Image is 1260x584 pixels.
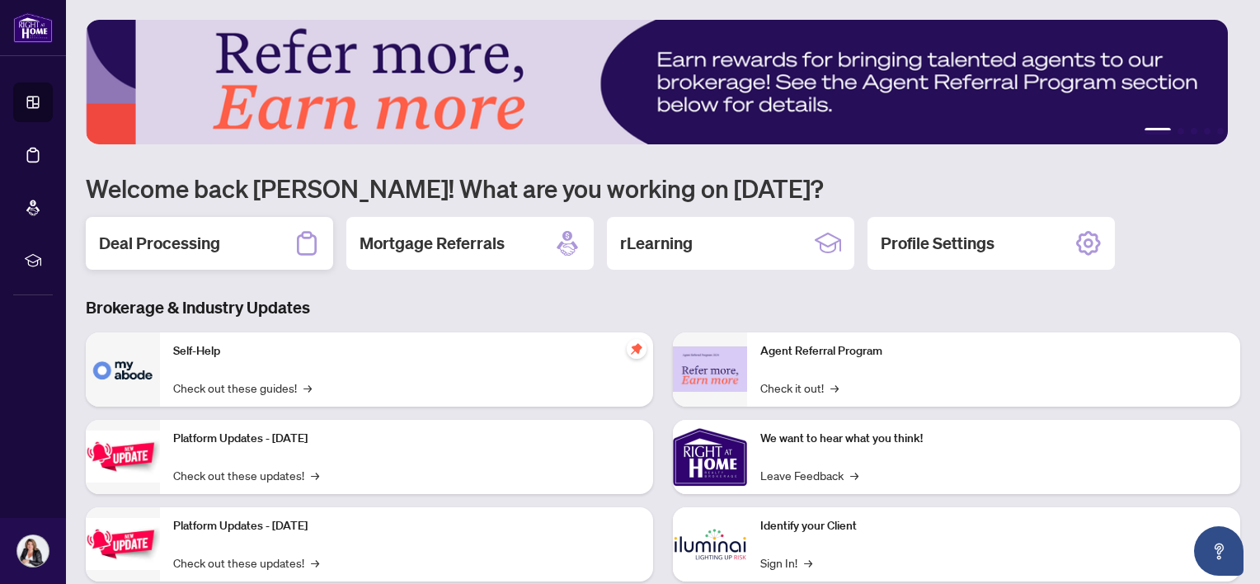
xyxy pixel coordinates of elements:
[760,379,839,397] a: Check it out!→
[13,12,53,43] img: logo
[1191,128,1197,134] button: 3
[86,332,160,407] img: Self-Help
[760,517,1227,535] p: Identify your Client
[311,553,319,572] span: →
[850,466,858,484] span: →
[311,466,319,484] span: →
[673,507,747,582] img: Identify your Client
[1178,128,1184,134] button: 2
[673,420,747,494] img: We want to hear what you think!
[173,379,312,397] a: Check out these guides!→
[830,379,839,397] span: →
[99,232,220,255] h2: Deal Processing
[86,20,1228,144] img: Slide 0
[673,346,747,392] img: Agent Referral Program
[620,232,693,255] h2: rLearning
[760,342,1227,360] p: Agent Referral Program
[760,430,1227,448] p: We want to hear what you think!
[173,466,319,484] a: Check out these updates!→
[760,466,858,484] a: Leave Feedback→
[360,232,505,255] h2: Mortgage Referrals
[760,553,812,572] a: Sign In!→
[173,430,640,448] p: Platform Updates - [DATE]
[86,431,160,483] img: Platform Updates - July 21, 2025
[627,339,646,359] span: pushpin
[86,518,160,570] img: Platform Updates - July 8, 2025
[86,172,1240,204] h1: Welcome back [PERSON_NAME]! What are you working on [DATE]?
[881,232,994,255] h2: Profile Settings
[17,535,49,567] img: Profile Icon
[1217,128,1224,134] button: 5
[173,342,640,360] p: Self-Help
[1204,128,1211,134] button: 4
[1194,526,1244,576] button: Open asap
[303,379,312,397] span: →
[1145,128,1171,134] button: 1
[804,553,812,572] span: →
[173,553,319,572] a: Check out these updates!→
[86,296,1240,319] h3: Brokerage & Industry Updates
[173,517,640,535] p: Platform Updates - [DATE]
